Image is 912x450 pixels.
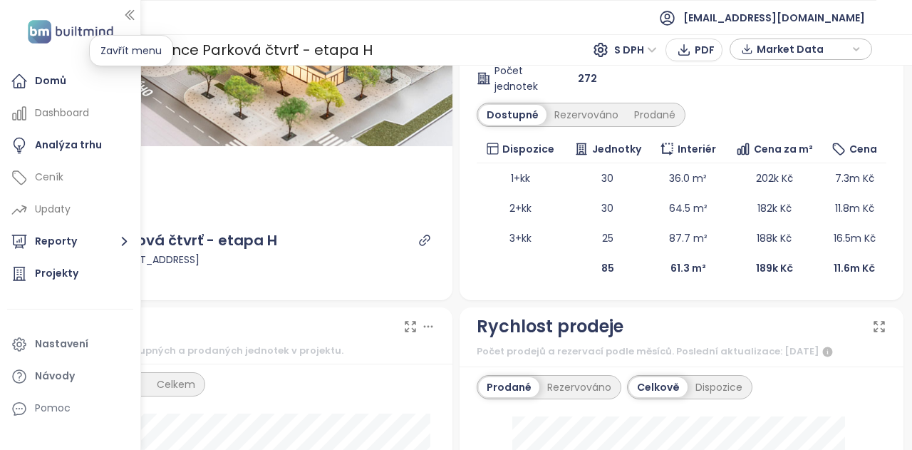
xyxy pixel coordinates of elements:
[564,163,651,193] td: 30
[35,200,71,218] div: Updaty
[651,163,725,193] td: 36.0 m²
[479,377,539,397] div: Prodané
[539,377,619,397] div: Rezervováno
[89,35,173,66] div: Zavřít menu
[629,377,688,397] div: Celkově
[7,260,133,288] a: Projekty
[754,141,813,157] span: Cena za m²
[651,223,725,253] td: 87.7 m²
[149,374,203,394] div: Celkem
[564,223,651,253] td: 25
[26,344,436,358] div: Srovnání skladby dostupných a prodaných jednotek v projektu.
[688,377,750,397] div: Dispozice
[35,399,71,417] div: Pomoc
[479,105,546,125] div: Dostupné
[614,39,657,61] span: S DPH
[477,193,564,223] td: 2+kk
[670,261,706,275] b: 61.3 m²
[695,42,715,58] span: PDF
[756,171,793,185] span: 202k Kč
[7,131,133,160] a: Analýza trhu
[7,227,133,256] button: Reporty
[737,39,864,60] div: button
[849,141,877,157] span: Cena
[35,265,78,282] div: Projekty
[564,193,651,223] td: 30
[546,105,626,125] div: Rezervováno
[7,99,133,128] a: Dashboard
[477,163,564,193] td: 1+kk
[26,252,436,267] div: [PERSON_NAME] [STREET_ADDRESS]
[26,267,436,283] div: CENTRAL GROUP
[477,313,623,340] div: Rychlost prodeje
[626,105,683,125] div: Prodané
[7,163,133,192] a: Ceník
[418,234,431,247] a: link
[35,367,75,385] div: Návody
[35,136,102,154] div: Analýza trhu
[7,394,133,423] div: Pomoc
[35,72,66,90] div: Domů
[494,63,545,94] span: Počet jednotek
[757,231,792,245] span: 188k Kč
[7,195,133,224] a: Updaty
[35,335,88,353] div: Nastavení
[601,261,614,275] b: 85
[592,141,641,157] span: Jednotky
[578,71,597,86] span: 272
[7,67,133,96] a: Domů
[834,261,875,275] b: 11.6m Kč
[756,261,793,275] b: 189k Kč
[24,17,118,46] img: logo
[835,171,874,185] span: 7.3m Kč
[7,362,133,391] a: Návody
[7,330,133,359] a: Nastavení
[678,141,716,157] span: Interiér
[35,168,63,186] div: Ceník
[651,193,725,223] td: 64.5 m²
[683,1,865,35] span: [EMAIL_ADDRESS][DOMAIN_NAME]
[125,37,373,63] div: Rezidence Parková čtvrť - etapa H
[835,201,874,215] span: 11.8m Kč
[502,141,554,157] span: Dispozice
[26,230,277,252] div: Rezidence Parková čtvrť - etapa H
[757,201,792,215] span: 182k Kč
[477,223,564,253] td: 3+kk
[477,344,886,361] div: Počet prodejů a rezervací podle měsíců. Poslední aktualizace: [DATE]
[834,231,876,245] span: 16.5m Kč
[757,39,849,60] span: Market Data
[35,104,89,122] div: Dashboard
[665,39,722,61] button: PDF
